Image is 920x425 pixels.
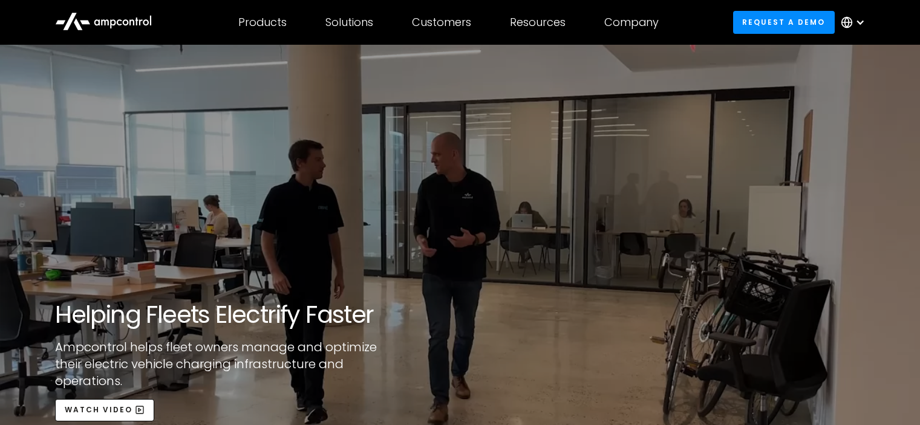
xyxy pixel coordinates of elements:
a: Request a demo [733,11,835,33]
div: Company [604,16,659,29]
div: Products [238,16,287,29]
div: Resources [510,16,566,29]
div: Solutions [325,16,373,29]
div: Customers [412,16,471,29]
